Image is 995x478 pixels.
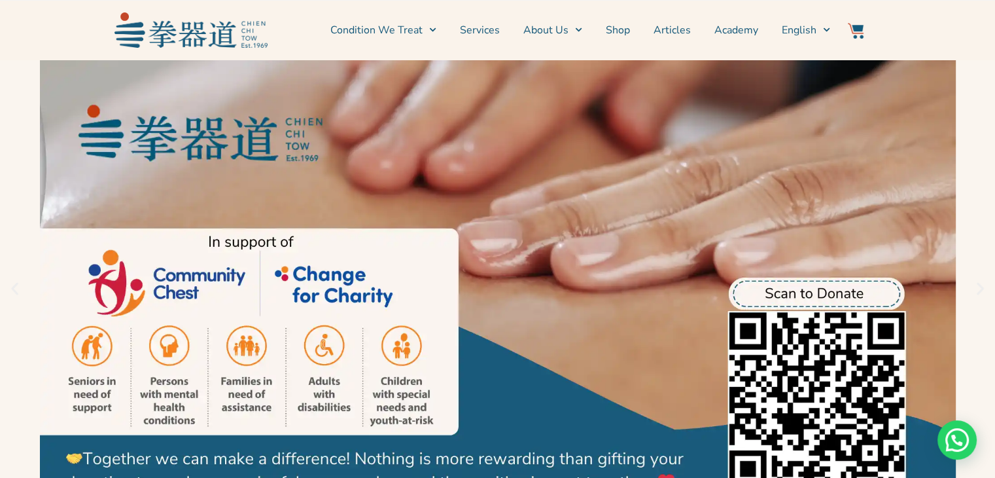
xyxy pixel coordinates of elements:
a: Shop [606,14,630,46]
span: English [782,22,816,38]
div: Next slide [972,281,988,297]
a: Articles [654,14,691,46]
a: Academy [714,14,758,46]
a: Condition We Treat [330,14,436,46]
nav: Menu [274,14,830,46]
a: Services [460,14,500,46]
a: English [782,14,830,46]
img: Website Icon-03 [848,23,864,39]
a: About Us [523,14,582,46]
div: Previous slide [7,281,23,297]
